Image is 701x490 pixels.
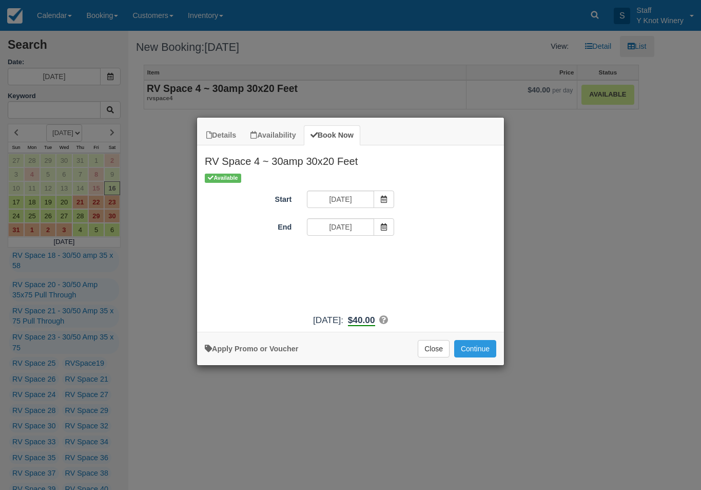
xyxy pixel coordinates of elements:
[418,340,450,357] button: Close
[205,345,298,353] a: Apply Voucher
[304,125,360,145] a: Book Now
[197,314,504,327] div: :
[197,145,504,172] h2: RV Space 4 ~ 30amp 30x20 Feet
[205,174,241,182] span: Available
[200,125,243,145] a: Details
[197,191,299,205] label: Start
[454,340,496,357] button: Add to Booking
[244,125,302,145] a: Availability
[348,315,375,326] b: $40.00
[313,315,341,325] span: [DATE]
[197,145,504,327] div: Item Modal
[197,218,299,233] label: End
